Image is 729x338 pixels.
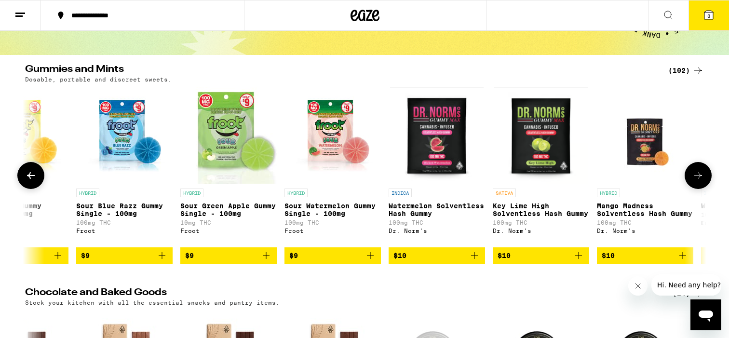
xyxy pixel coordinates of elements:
img: Froot - Sour Blue Razz Gummy Single - 100mg [76,87,173,184]
p: Stock your kitchen with all the essential snacks and pantry items. [25,299,280,306]
span: $10 [706,252,719,259]
div: Dr. Norm's [493,228,589,234]
img: Dr. Norm's - Mango Madness Solventless Hash Gummy [597,87,693,184]
p: 10mg THC [180,219,277,226]
p: HYBRID [76,189,99,197]
button: 3 [688,0,729,30]
img: Froot - Sour Watermelon Gummy Single - 100mg [284,87,381,184]
p: HYBRID [284,189,308,197]
div: Froot [284,228,381,234]
p: Sour Blue Razz Gummy Single - 100mg [76,202,173,217]
p: INDICA [701,189,724,197]
p: 100mg THC [284,219,381,226]
div: Dr. Norm's [389,228,485,234]
a: Open page for Sour Blue Razz Gummy Single - 100mg from Froot [76,87,173,247]
a: Open page for Sour Green Apple Gummy Single - 100mg from Froot [180,87,277,247]
span: $10 [602,252,615,259]
a: Open page for Watermelon Solventless Hash Gummy from Dr. Norm's [389,87,485,247]
a: Open page for Sour Watermelon Gummy Single - 100mg from Froot [284,87,381,247]
span: 3 [707,13,710,19]
p: Watermelon Solventless Hash Gummy [389,202,485,217]
span: $9 [289,252,298,259]
h2: Gummies and Mints [25,65,657,76]
p: Dosable, portable and discreet sweets. [25,76,172,82]
span: $9 [185,252,194,259]
span: $9 [81,252,90,259]
button: Add to bag [597,247,693,264]
img: Froot - Sour Green Apple Gummy Single - 100mg [180,87,277,184]
p: 100mg THC [389,219,485,226]
h2: Chocolate and Baked Goods [25,288,657,299]
button: Add to bag [284,247,381,264]
span: $10 [393,252,406,259]
p: HYBRID [597,189,620,197]
p: HYBRID [180,189,203,197]
button: Add to bag [76,247,173,264]
button: Add to bag [493,247,589,264]
button: Add to bag [180,247,277,264]
img: Dr. Norm's - Key Lime High Solventless Hash Gummy [494,87,587,184]
img: Dr. Norm's - Watermelon Solventless Hash Gummy [390,87,483,184]
p: SATIVA [493,189,516,197]
a: (102) [668,65,704,76]
p: 100mg THC [76,219,173,226]
a: Open page for Mango Madness Solventless Hash Gummy from Dr. Norm's [597,87,693,247]
a: Open page for Key Lime High Solventless Hash Gummy from Dr. Norm's [493,87,589,247]
div: Dr. Norm's [597,228,693,234]
p: Mango Madness Solventless Hash Gummy [597,202,693,217]
p: Key Lime High Solventless Hash Gummy [493,202,589,217]
span: $10 [498,252,511,259]
div: Froot [180,228,277,234]
iframe: Message from company [651,274,721,296]
iframe: Button to launch messaging window [690,299,721,330]
p: 100mg THC [493,219,589,226]
p: INDICA [389,189,412,197]
p: Sour Green Apple Gummy Single - 100mg [180,202,277,217]
iframe: Close message [628,276,648,296]
p: 100mg THC [597,219,693,226]
button: Add to bag [389,247,485,264]
p: Sour Watermelon Gummy Single - 100mg [284,202,381,217]
div: Froot [76,228,173,234]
